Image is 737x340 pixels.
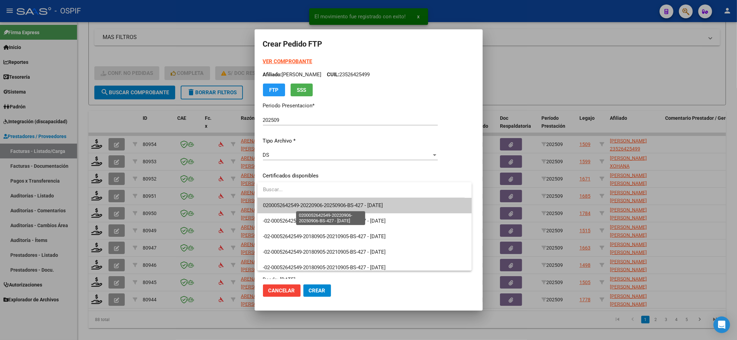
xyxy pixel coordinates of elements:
[257,182,465,197] input: dropdown search
[263,202,383,208] span: 0200052642549-20220906-20250906-BS-427 - [DATE]
[263,249,386,255] span: -02-00052642549-20180905-20210905-BS-427 - [DATE]
[714,317,730,333] div: Open Intercom Messenger
[263,264,386,271] span: -02-00052642549-20180905-20210905-BS-427 - [DATE]
[263,218,386,224] span: -02-00052642549-20180905-20210905-BS-427 - [DATE]
[263,233,386,240] span: -02-00052642549-20180905-20210905-BS-427 - [DATE]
